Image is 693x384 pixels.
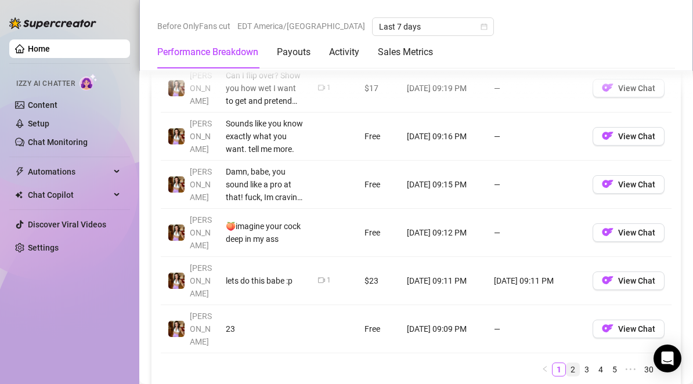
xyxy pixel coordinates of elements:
[168,224,185,241] img: Elena
[566,363,579,376] a: 2
[640,363,658,376] li: 30
[538,363,552,376] button: left
[602,274,613,286] img: OF
[358,113,400,161] td: Free
[400,209,487,257] td: [DATE] 09:12 PM
[487,113,586,161] td: —
[226,69,304,107] div: Can I flip over? Show you how wet I want to get and pretend your face is destroying my pussy?
[641,363,657,376] a: 30
[226,323,304,335] div: 23
[318,84,325,91] span: video-camera
[593,79,665,97] button: OFView Chat
[618,132,655,141] span: View Chat
[593,175,665,194] button: OFView Chat
[654,345,681,372] div: Open Intercom Messenger
[593,230,665,240] a: OFView Chat
[80,74,98,90] img: AI Chatter
[190,311,212,346] span: [PERSON_NAME]
[618,180,655,189] span: View Chat
[358,209,400,257] td: Free
[593,271,665,290] button: OFView Chat
[487,64,586,113] td: —
[602,323,613,334] img: OF
[190,263,212,298] span: [PERSON_NAME]
[608,363,621,376] a: 5
[552,363,566,376] li: 1
[277,45,311,59] div: Payouts
[358,64,400,113] td: $17
[168,273,185,289] img: Elena
[400,257,487,305] td: [DATE] 09:11 PM
[400,113,487,161] td: [DATE] 09:16 PM
[226,274,304,287] div: lets do this babe :p
[9,17,96,29] img: logo-BBDzfeDw.svg
[593,127,665,146] button: OFView Chat
[15,191,23,199] img: Chat Copilot
[593,320,665,338] button: OFView Chat
[327,82,331,93] div: 1
[618,324,655,334] span: View Chat
[378,45,433,59] div: Sales Metrics
[542,365,548,372] span: left
[602,130,613,142] img: OF
[594,363,608,376] li: 4
[566,363,580,376] li: 2
[481,23,488,30] span: calendar
[190,71,212,106] span: [PERSON_NAME]
[190,119,212,154] span: [PERSON_NAME]
[157,45,258,59] div: Performance Breakdown
[157,17,230,35] span: Before OnlyFans cut
[358,257,400,305] td: $23
[226,117,304,155] div: Sounds like you know exactly what you want. tell me more.
[580,363,593,376] a: 3
[594,363,607,376] a: 4
[237,17,365,35] span: EDT America/[GEOGRAPHIC_DATA]
[318,277,325,284] span: video-camera
[168,128,185,144] img: Elena
[379,18,487,35] span: Last 7 days
[168,321,185,337] img: Elena
[28,137,88,147] a: Chat Monitoring
[608,363,622,376] li: 5
[538,363,552,376] li: Previous Page
[580,363,594,376] li: 3
[487,257,586,305] td: [DATE] 09:11 PM
[487,209,586,257] td: —
[400,305,487,353] td: [DATE] 09:09 PM
[28,100,57,110] a: Content
[226,220,304,245] div: 🍑imagine your cock deep in my ass
[400,64,487,113] td: [DATE] 09:19 PM
[28,220,106,229] a: Discover Viral Videos
[400,161,487,209] td: [DATE] 09:15 PM
[593,278,665,288] a: OFView Chat
[622,363,640,376] li: Next 5 Pages
[327,275,331,286] div: 1
[28,243,59,252] a: Settings
[593,223,665,242] button: OFView Chat
[602,82,613,93] img: OF
[618,276,655,285] span: View Chat
[16,78,75,89] span: Izzy AI Chatter
[593,134,665,143] a: OFView Chat
[487,161,586,209] td: —
[593,327,665,336] a: OFView Chat
[329,45,359,59] div: Activity
[622,363,640,376] span: •••
[28,119,49,128] a: Setup
[168,80,185,96] img: Elena
[226,165,304,204] div: Damn, babe, you sound like a pro at that! fuck, Im craving your cock pounding my tight ass!
[358,161,400,209] td: Free
[487,305,586,353] td: —
[618,228,655,237] span: View Chat
[602,178,613,190] img: OF
[190,215,212,250] span: [PERSON_NAME]
[15,167,24,176] span: thunderbolt
[593,86,665,95] a: OFView Chat
[28,162,110,181] span: Automations
[168,176,185,193] img: Elena
[358,305,400,353] td: Free
[28,186,110,204] span: Chat Copilot
[553,363,565,376] a: 1
[28,44,50,53] a: Home
[190,167,212,202] span: [PERSON_NAME]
